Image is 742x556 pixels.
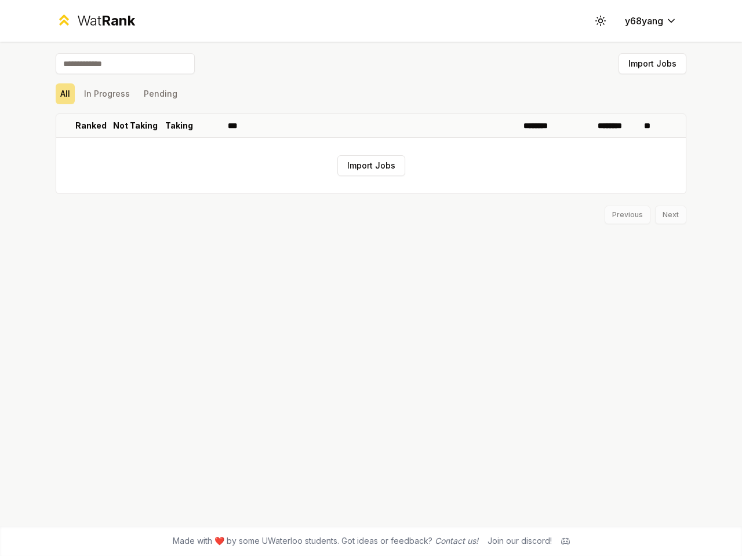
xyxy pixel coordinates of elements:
[56,83,75,104] button: All
[625,14,663,28] span: y68yang
[75,120,107,131] p: Ranked
[77,12,135,30] div: Wat
[56,12,135,30] a: WatRank
[337,155,405,176] button: Import Jobs
[165,120,193,131] p: Taking
[619,53,686,74] button: Import Jobs
[488,535,552,547] div: Join our discord!
[113,120,158,131] p: Not Taking
[139,83,182,104] button: Pending
[616,10,686,31] button: y68yang
[101,12,135,29] span: Rank
[79,83,134,104] button: In Progress
[173,535,478,547] span: Made with ❤️ by some UWaterloo students. Got ideas or feedback?
[435,536,478,546] a: Contact us!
